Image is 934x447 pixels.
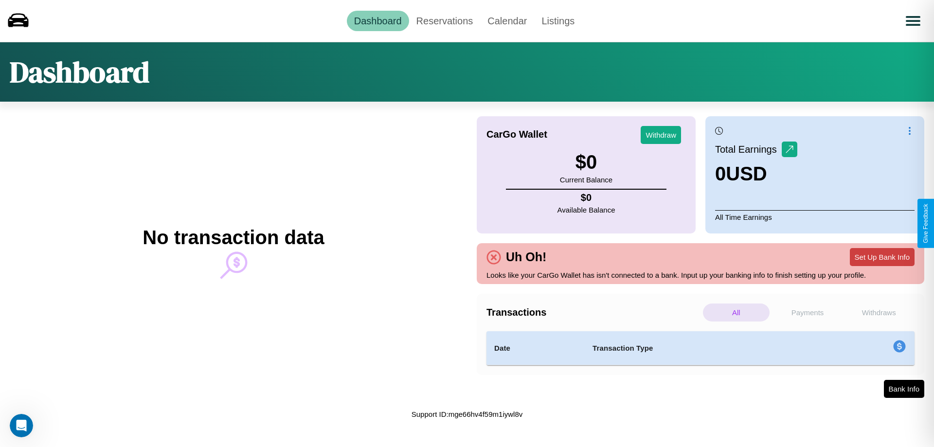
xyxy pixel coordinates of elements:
[593,342,813,354] h4: Transaction Type
[480,11,534,31] a: Calendar
[641,126,681,144] button: Withdraw
[143,227,324,249] h2: No transaction data
[557,192,615,203] h4: $ 0
[10,52,149,92] h1: Dashboard
[486,307,700,318] h4: Transactions
[922,204,929,243] div: Give Feedback
[560,151,612,173] h3: $ 0
[715,210,915,224] p: All Time Earnings
[560,173,612,186] p: Current Balance
[774,304,841,322] p: Payments
[494,342,577,354] h4: Date
[850,248,915,266] button: Set Up Bank Info
[412,408,522,421] p: Support ID: mge66hv4f59m1iywl8v
[10,414,33,437] iframe: Intercom live chat
[884,380,924,398] button: Bank Info
[557,203,615,216] p: Available Balance
[899,7,927,35] button: Open menu
[501,250,551,264] h4: Uh Oh!
[534,11,582,31] a: Listings
[715,141,782,158] p: Total Earnings
[715,163,797,185] h3: 0 USD
[486,268,915,282] p: Looks like your CarGo Wallet has isn't connected to a bank. Input up your banking info to finish ...
[845,304,912,322] p: Withdraws
[486,129,547,140] h4: CarGo Wallet
[486,331,915,365] table: simple table
[703,304,770,322] p: All
[347,11,409,31] a: Dashboard
[409,11,481,31] a: Reservations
